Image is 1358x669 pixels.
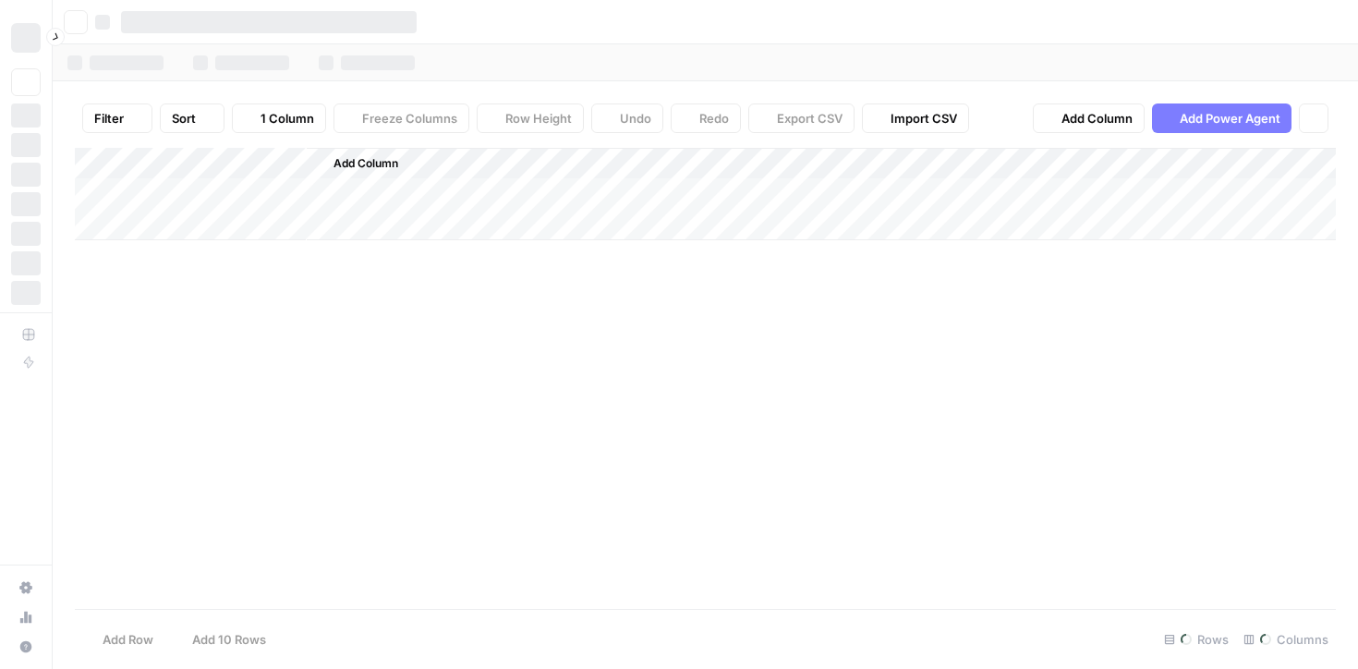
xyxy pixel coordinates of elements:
span: Add Column [1061,109,1133,128]
span: Add 10 Rows [192,630,266,649]
button: Add Power Agent [1152,103,1291,133]
div: Rows [1157,625,1236,654]
button: Row Height [477,103,584,133]
button: Import CSV [862,103,969,133]
span: Add Column [333,155,398,172]
a: Settings [11,573,41,602]
button: Add 10 Rows [164,625,277,654]
span: Add Row [103,630,153,649]
span: Undo [620,109,651,128]
div: Columns [1236,625,1336,654]
span: Freeze Columns [362,109,457,128]
button: Add Column [309,152,406,176]
button: 1 Column [232,103,326,133]
span: Import CSV [891,109,957,128]
button: Undo [591,103,663,133]
span: Export CSV [777,109,843,128]
button: Freeze Columns [333,103,469,133]
button: Add Row [75,625,164,654]
button: Redo [671,103,741,133]
span: Filter [94,109,124,128]
button: Add Column [1033,103,1145,133]
button: Sort [160,103,224,133]
button: Help + Support [11,632,41,662]
button: Filter [82,103,152,133]
a: Usage [11,602,41,632]
span: Redo [699,109,729,128]
span: 1 Column [261,109,314,128]
button: Export CSV [748,103,855,133]
span: Row Height [505,109,572,128]
span: Add Power Agent [1180,109,1280,128]
span: Sort [172,109,196,128]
